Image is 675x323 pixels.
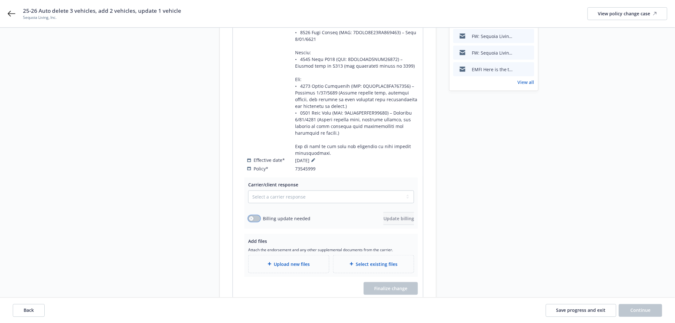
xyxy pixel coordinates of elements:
[631,307,651,313] span: Continue
[598,8,657,20] div: View policy change case
[518,79,534,86] a: View all
[248,238,267,244] span: Add files
[526,49,532,56] button: preview file
[546,304,616,317] button: Save progress and exit
[383,215,414,222] span: Update billing
[254,157,285,163] span: Effective date*
[23,15,181,20] span: Sequoia Living, Inc.
[295,165,315,172] span: 73545999
[516,33,521,40] button: download file
[364,282,418,295] span: Finalize change
[619,304,662,317] button: Continue
[23,7,181,15] span: 25-26 Auto delete 3 vehicles, add 2 vehicles, update 1 vehicle
[254,165,268,172] span: Policy*
[526,33,532,40] button: preview file
[383,212,414,225] button: Update billing
[248,182,298,188] span: Carrier/client response
[248,255,329,273] div: Upload new files
[472,33,513,40] div: FW: Sequoia Living, Inc., P#73545999 question on FORD VIN [US_VEHICLE_IDENTIFICATION_NUMBER]
[556,307,606,313] span: Save progress and exit
[516,49,521,56] button: download file
[263,215,310,222] span: Billing update needed
[24,307,34,313] span: Back
[356,261,398,267] span: Select existing files
[333,255,414,273] div: Select existing files
[516,66,521,73] button: download file
[472,66,513,73] div: EMFI Here is the title reflecting the vehicle as a 2018 [PERSON_NAME] VIN [US_VEHICLE_IDENTIFICAT...
[248,247,414,252] span: Attach the endorsement and any other supplemental documents from the carrier.
[588,7,667,20] a: View policy change case
[472,49,513,56] div: FW: Sequoia Living, Inc., P#73545999 question on FORD VIN [US_VEHICLE_IDENTIFICATION_NUMBER]
[374,285,407,291] span: Finalize change
[526,66,532,73] button: preview file
[13,304,45,317] button: Back
[274,261,310,267] span: Upload new files
[295,156,317,164] span: [DATE]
